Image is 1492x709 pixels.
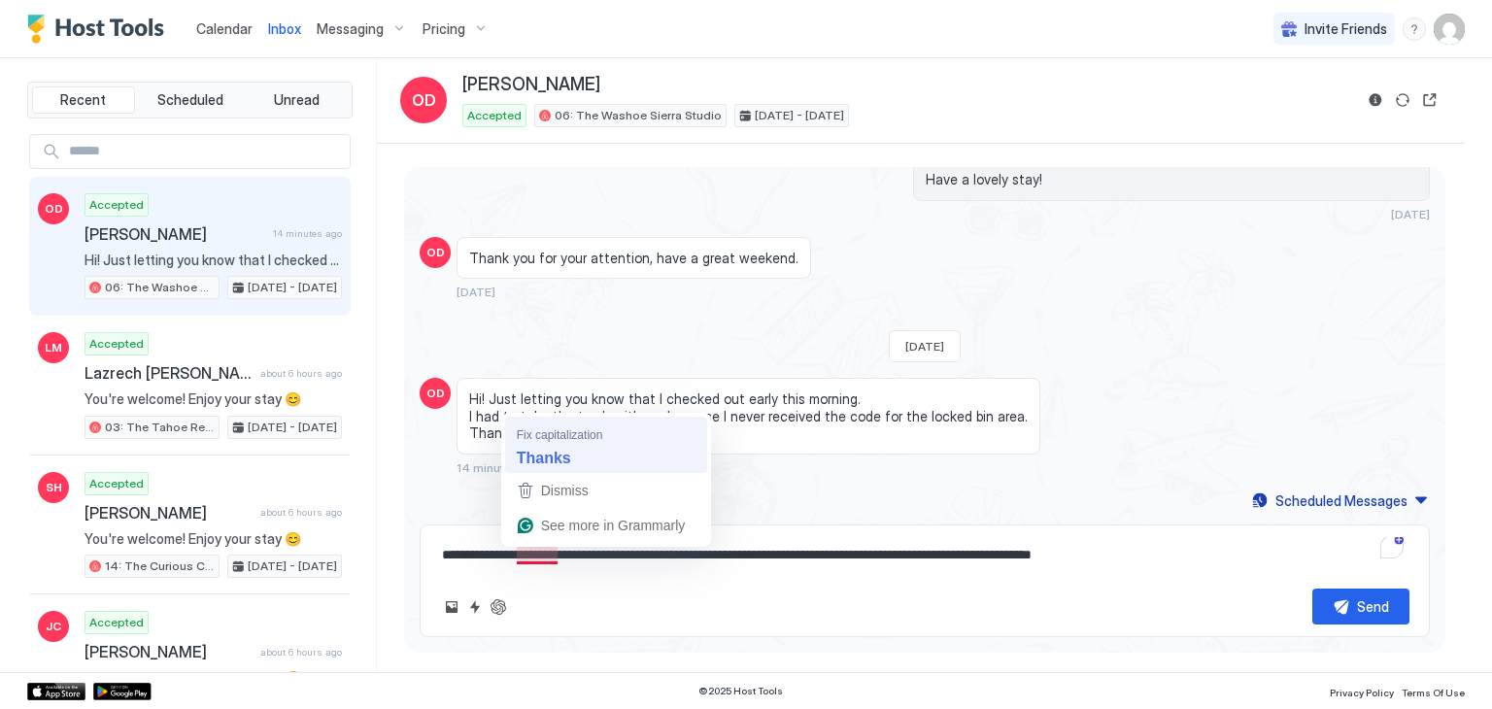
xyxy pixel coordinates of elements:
[905,339,944,354] span: [DATE]
[248,279,337,296] span: [DATE] - [DATE]
[139,86,242,114] button: Scheduled
[1364,88,1387,112] button: Reservation information
[89,614,144,631] span: Accepted
[105,419,215,436] span: 03: The Tahoe Retro Double Bed Studio
[245,86,348,114] button: Unread
[469,250,798,267] span: Thank you for your attention, have a great weekend.
[260,506,342,519] span: about 6 hours ago
[46,618,61,635] span: JC
[268,20,301,37] span: Inbox
[1357,596,1389,617] div: Send
[440,595,463,619] button: Upload image
[85,390,342,408] span: You're welcome! Enjoy your stay 😊
[85,530,342,548] span: You're welcome! Enjoy your stay 😊
[46,479,62,496] span: SH
[85,252,342,269] span: Hi! Just letting you know that I checked out early this morning. I had to take the trash with me ...
[469,390,1028,442] span: Hi! Just letting you know that I checked out early this morning. I had to take the trash with me ...
[45,200,63,218] span: OD
[157,91,223,109] span: Scheduled
[426,244,445,261] span: OD
[1330,681,1394,701] a: Privacy Policy
[85,224,265,244] span: [PERSON_NAME]
[755,107,844,124] span: [DATE] - [DATE]
[1275,490,1407,511] div: Scheduled Messages
[260,367,342,380] span: about 6 hours ago
[89,335,144,353] span: Accepted
[248,419,337,436] span: [DATE] - [DATE]
[85,363,253,383] span: Lazrech [PERSON_NAME]
[1330,687,1394,698] span: Privacy Policy
[457,285,495,299] span: [DATE]
[440,537,1409,573] textarea: To enrich screen reader interactions, please activate Accessibility in Grammarly extension settings
[45,339,62,356] span: LM
[89,196,144,214] span: Accepted
[555,107,722,124] span: 06: The Washoe Sierra Studio
[1391,88,1414,112] button: Sync reservation
[1305,20,1387,38] span: Invite Friends
[274,91,320,109] span: Unread
[487,595,510,619] button: ChatGPT Auto Reply
[1249,488,1430,514] button: Scheduled Messages
[89,475,144,492] span: Accepted
[27,82,353,118] div: tab-group
[85,669,342,687] span: You're welcome! Enjoy your stay 😊
[1402,687,1465,698] span: Terms Of Use
[426,385,445,402] span: OD
[1403,17,1426,41] div: menu
[27,15,173,44] a: Host Tools Logo
[268,18,301,39] a: Inbox
[463,595,487,619] button: Quick reply
[61,135,350,168] input: Input Field
[105,279,215,296] span: 06: The Washoe Sierra Studio
[457,460,543,475] span: 14 minutes ago
[260,646,342,658] span: about 6 hours ago
[462,74,600,96] span: [PERSON_NAME]
[85,503,253,523] span: [PERSON_NAME]
[196,20,253,37] span: Calendar
[32,86,135,114] button: Recent
[248,557,337,575] span: [DATE] - [DATE]
[196,18,253,39] a: Calendar
[1434,14,1465,45] div: User profile
[423,20,465,38] span: Pricing
[1312,589,1409,625] button: Send
[467,107,522,124] span: Accepted
[105,557,215,575] span: 14: The Curious Cub Pet Friendly Studio
[93,683,152,700] a: Google Play Store
[1391,207,1430,221] span: [DATE]
[273,227,342,240] span: 14 minutes ago
[412,88,436,112] span: OD
[1418,88,1441,112] button: Open reservation
[85,642,253,661] span: [PERSON_NAME]
[1402,681,1465,701] a: Terms Of Use
[698,685,783,697] span: © 2025 Host Tools
[27,683,85,700] a: App Store
[317,20,384,38] span: Messaging
[60,91,106,109] span: Recent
